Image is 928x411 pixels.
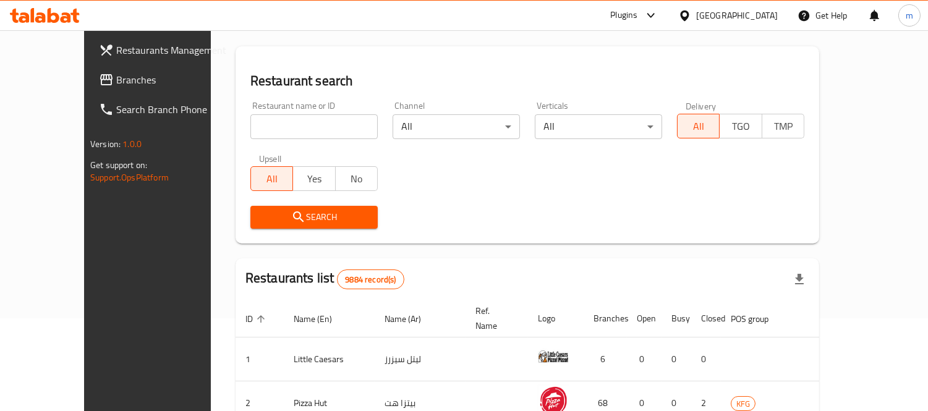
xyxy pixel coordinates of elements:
span: Name (En) [294,311,348,326]
div: [GEOGRAPHIC_DATA] [696,9,778,22]
div: All [393,114,520,139]
th: Branches [584,300,627,337]
button: Search [250,206,378,229]
td: 1 [236,337,284,381]
td: ليتل سيزرز [375,337,466,381]
span: Ref. Name [475,303,513,333]
span: All [683,117,715,135]
th: Busy [662,300,691,337]
a: Search Branch Phone [89,95,239,124]
td: 6 [584,337,627,381]
span: KFG [731,397,755,411]
td: 0 [691,337,721,381]
th: Closed [691,300,721,337]
a: Branches [89,65,239,95]
div: All [535,114,662,139]
th: Open [627,300,662,337]
span: Branches [116,72,229,87]
span: Version: [90,136,121,152]
label: Delivery [686,101,717,110]
span: 9884 record(s) [338,274,403,286]
span: Get support on: [90,157,147,173]
h2: Restaurants list [245,269,404,289]
span: TGO [725,117,757,135]
h2: Restaurant search [250,72,804,90]
img: Little Caesars [538,341,569,372]
a: Support.OpsPlatform [90,169,169,185]
button: Yes [292,166,335,191]
button: No [335,166,378,191]
button: All [250,166,293,191]
a: Restaurants Management [89,35,239,65]
td: 0 [662,337,691,381]
span: No [341,170,373,188]
button: All [677,114,720,138]
input: Search for restaurant name or ID.. [250,114,378,139]
span: POS group [731,311,785,326]
span: Search Branch Phone [116,102,229,117]
div: Total records count [337,269,404,289]
button: TGO [719,114,762,138]
div: Export file [785,265,814,294]
span: m [906,9,913,22]
span: Restaurants Management [116,43,229,57]
span: TMP [767,117,799,135]
div: Plugins [610,8,637,23]
td: Little Caesars [284,337,375,381]
label: Upsell [259,154,282,163]
span: ID [245,311,269,326]
span: Yes [298,170,330,188]
th: Logo [528,300,584,337]
span: Name (Ar) [385,311,437,326]
span: All [256,170,288,188]
button: TMP [762,114,804,138]
span: Search [260,210,368,225]
td: 0 [627,337,662,381]
span: 1.0.0 [122,136,142,152]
